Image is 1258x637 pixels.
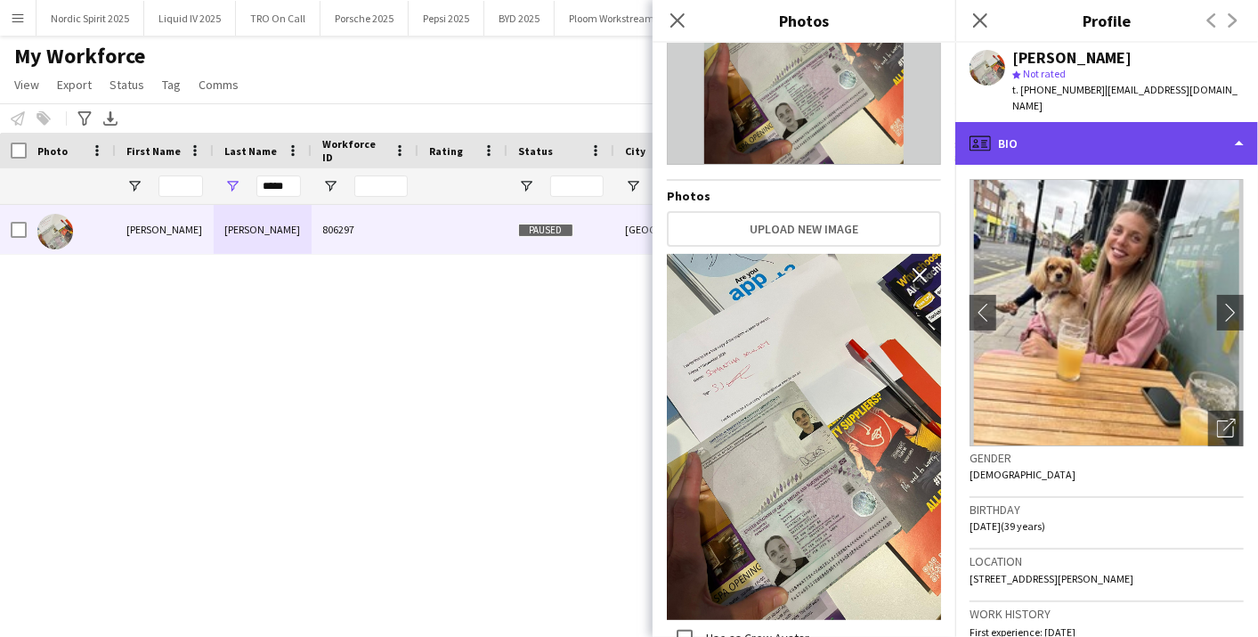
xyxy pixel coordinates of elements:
span: My Workforce [14,43,145,69]
div: [GEOGRAPHIC_DATA] [614,205,721,254]
span: Workforce ID [322,137,386,164]
div: [PERSON_NAME] [214,205,312,254]
h3: Profile [955,9,1258,32]
input: Status Filter Input [550,176,604,197]
span: [DATE] (39 years) [970,519,1045,533]
span: [STREET_ADDRESS][PERSON_NAME] [970,572,1133,585]
span: Paused [518,224,573,237]
span: Status [110,77,144,93]
a: Export [50,73,99,96]
div: [PERSON_NAME] [116,205,214,254]
span: Rating [429,144,463,158]
img: Danielle Watts [37,214,73,249]
h3: Location [970,553,1244,569]
span: City [625,144,645,158]
button: Open Filter Menu [224,178,240,194]
div: [PERSON_NAME] [1012,50,1132,66]
span: Comms [199,77,239,93]
div: Bio [955,122,1258,165]
a: Status [102,73,151,96]
h3: Birthday [970,502,1244,518]
span: Photo [37,144,68,158]
input: Last Name Filter Input [256,176,301,197]
button: Open Filter Menu [625,178,641,194]
div: 806297 [312,205,418,254]
h3: Gender [970,450,1244,466]
button: Upload new image [667,211,941,247]
span: Status [518,144,553,158]
button: Open Filter Menu [126,178,142,194]
button: Nordic Spirit 2025 [37,1,144,36]
span: Export [57,77,92,93]
button: Pepsi 2025 [409,1,484,36]
span: Not rated [1023,67,1066,80]
a: View [7,73,46,96]
span: Last Name [224,144,277,158]
a: Tag [155,73,188,96]
span: t. [PHONE_NUMBER] [1012,83,1105,96]
a: Comms [191,73,246,96]
button: Porsche 2025 [321,1,409,36]
span: First Name [126,144,181,158]
button: Open Filter Menu [322,178,338,194]
span: View [14,77,39,93]
button: Open Filter Menu [518,178,534,194]
app-action-btn: Advanced filters [74,108,95,129]
button: Liquid IV 2025 [144,1,236,36]
input: First Name Filter Input [158,176,203,197]
h3: Work history [970,606,1244,622]
button: Ploom Workstreams 2025 [555,1,697,36]
button: TRO On Call [236,1,321,36]
span: | [EMAIL_ADDRESS][DOMAIN_NAME] [1012,83,1238,112]
button: BYD 2025 [484,1,555,36]
img: Crew avatar or photo [970,179,1244,446]
span: [DEMOGRAPHIC_DATA] [970,468,1075,481]
input: Workforce ID Filter Input [354,176,408,197]
img: Crew photo 951558 [667,254,941,620]
div: Open photos pop-in [1208,411,1244,446]
app-action-btn: Export XLSX [100,108,121,129]
h4: Photos [667,188,941,204]
span: Tag [162,77,181,93]
h3: Photos [653,9,955,32]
